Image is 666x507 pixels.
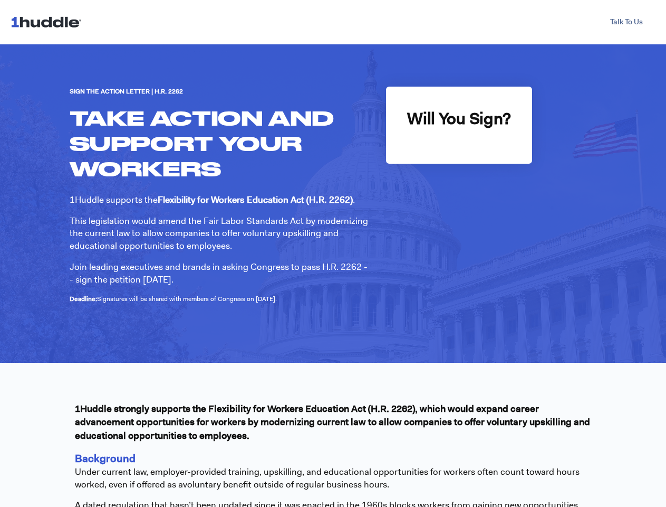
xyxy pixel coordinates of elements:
span: voluntary benefit outside of regular business hours. [183,478,389,490]
strong: Flexibility for Workers Education Act (H.R. 2262) [158,194,353,205]
p: 1Huddle supports the . [70,194,371,206]
span: 1Huddle strongly supports the Flexibility for Workers Education Act (H.R. 2262), which would expa... [75,402,590,442]
h1: TAKE ACTION AND SUPPORT YOUR WORKERS [70,105,371,181]
img: 1huddle [11,12,86,32]
div: Navigation Menu [96,13,655,32]
p: Under current law, employer-provided training, upskilling, and educational opportunities for work... [75,451,592,491]
a: Talk To Us [597,13,655,32]
span: Background [75,452,136,465]
p: Join leading executives and brands in asking Congress to pass H.R. 2262 -- sign the petition [DATE]. [70,261,371,286]
p: This legislation would amend the Fair Labor Standards Act by modernizing the current law to allow... [70,215,371,252]
h2: Will You Sign? [407,108,511,130]
strong: Deadline: [70,295,97,303]
p: Signatures will be shared with members of Congress on [DATE]. [70,295,371,304]
h6: Sign the Action Letter | H.R. 2262 [70,87,371,97]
